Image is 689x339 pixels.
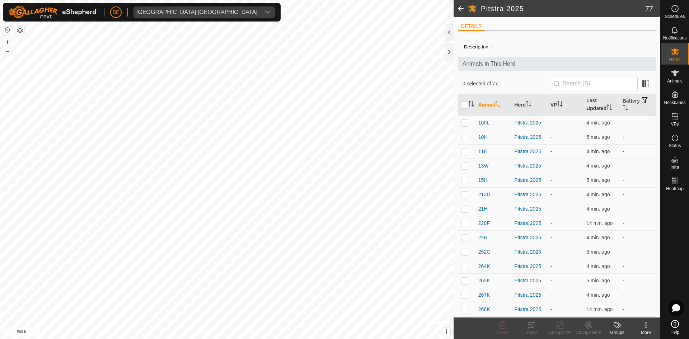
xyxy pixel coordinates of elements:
div: Pitstra 2025 [514,133,544,141]
td: - [620,116,656,130]
app-display-virtual-paddock-transition: - [550,235,552,240]
span: 100L [478,119,489,127]
p-sorticon: Activate to sort [623,106,628,112]
p-sorticon: Activate to sort [606,105,612,111]
span: 252G [478,248,491,256]
span: 0 selected of 77 [463,80,551,88]
td: - [620,316,656,331]
a: Contact Us [234,330,255,336]
span: Aug 11, 2025, 3:13 PM [586,220,613,226]
div: Pitstra 2025 [514,234,544,241]
span: 212D [478,191,490,198]
span: 13W [478,162,489,170]
span: Aug 11, 2025, 3:23 PM [586,206,610,212]
span: Aug 11, 2025, 3:23 PM [586,163,610,169]
button: i [442,328,450,336]
td: - [620,159,656,173]
label: Description [464,44,488,50]
th: Herd [511,94,547,116]
div: Pitstra 2025 [514,162,544,170]
app-display-virtual-paddock-transition: - [550,134,552,140]
button: Map Layers [16,26,24,35]
button: – [3,47,12,56]
span: Help [670,330,679,334]
th: Animal [475,94,511,116]
app-display-virtual-paddock-transition: - [550,120,552,126]
a: Help [661,317,689,337]
span: 267K [478,291,490,299]
span: Aug 11, 2025, 3:23 PM [586,235,610,240]
h2: Pitstra 2025 [481,4,645,13]
span: 77 [645,3,653,14]
div: Pitstra 2025 [514,148,544,155]
th: VP [548,94,583,116]
th: Battery [620,94,656,116]
button: + [3,38,12,46]
span: Aug 11, 2025, 3:23 PM [586,292,610,298]
span: Aug 11, 2025, 3:22 PM [586,177,610,183]
span: 11E [478,148,487,155]
li: DETAILS [458,23,484,31]
app-display-virtual-paddock-transition: - [550,163,552,169]
td: - [620,273,656,288]
span: VPs [671,122,679,126]
td: - [620,302,656,316]
span: Herds [669,57,680,62]
span: Schedules [665,14,685,19]
div: Pitstra 2025 [514,277,544,284]
span: Status [669,143,681,148]
app-display-virtual-paddock-transition: - [550,292,552,298]
div: Pitstra 2025 [514,205,544,213]
span: Animals in This Herd [463,60,651,68]
span: 15H [478,176,488,184]
span: Aug 11, 2025, 3:22 PM [586,278,610,283]
td: - [620,202,656,216]
span: Olds College Alberta [133,6,261,18]
td: - [620,230,656,245]
span: Aug 11, 2025, 3:23 PM [586,192,610,197]
span: Aug 11, 2025, 3:23 PM [586,120,610,126]
span: 264K [478,263,490,270]
td: - [620,288,656,302]
td: - [620,144,656,159]
div: Pitstra 2025 [514,291,544,299]
div: Pitstra 2025 [514,220,544,227]
div: [GEOGRAPHIC_DATA] [GEOGRAPHIC_DATA] [136,9,258,15]
app-display-virtual-paddock-transition: - [550,206,552,212]
div: Change Herd [574,329,603,336]
span: 220F [478,220,490,227]
div: More [632,329,660,336]
span: i [446,329,447,335]
span: 265K [478,277,490,284]
a: Privacy Policy [198,330,225,336]
app-display-virtual-paddock-transition: - [550,220,552,226]
td: - [620,259,656,273]
span: Neckbands [664,100,685,105]
div: dropdown trigger [261,6,275,18]
app-display-virtual-paddock-transition: - [550,192,552,197]
div: Pitstra 2025 [514,119,544,127]
td: - [620,216,656,230]
app-display-virtual-paddock-transition: - [550,278,552,283]
span: 22H [478,234,488,241]
div: Groups [603,329,632,336]
td: - [620,245,656,259]
th: Last Updated [583,94,619,116]
span: Heatmap [666,187,684,191]
span: 21H [478,205,488,213]
div: Tracks [517,329,545,336]
td: - [620,130,656,144]
button: Reset Map [3,26,12,34]
span: - [488,41,496,52]
div: Pitstra 2025 [514,191,544,198]
div: Pitstra 2025 [514,263,544,270]
span: Notifications [663,36,686,40]
p-sorticon: Activate to sort [526,102,531,108]
span: 268K [478,306,490,313]
p-sorticon: Activate to sort [557,102,563,108]
td: - [620,173,656,187]
span: Aug 11, 2025, 3:13 PM [586,306,613,312]
app-display-virtual-paddock-transition: - [550,177,552,183]
p-sorticon: Activate to sort [468,102,474,108]
img: Gallagher Logo [9,6,98,19]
